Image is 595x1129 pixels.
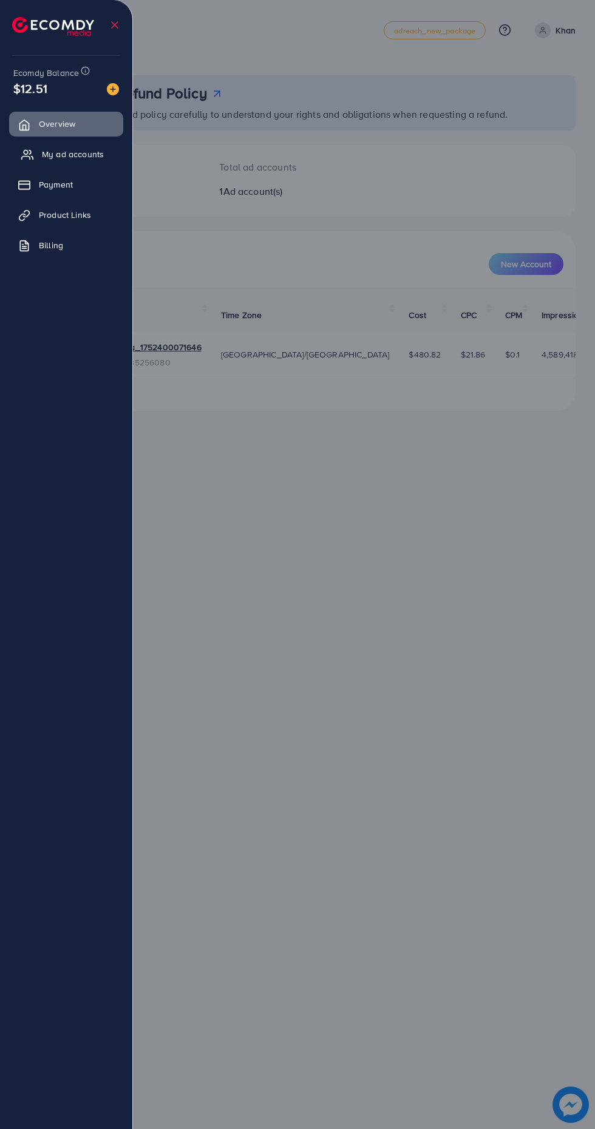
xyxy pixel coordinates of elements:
span: My ad accounts [42,148,104,160]
img: image [107,83,119,95]
a: My ad accounts [9,142,123,166]
span: Billing [39,239,63,251]
span: Product Links [39,209,91,221]
span: $12.51 [13,80,47,97]
span: Payment [39,178,73,191]
img: logo [12,17,94,36]
span: Ecomdy Balance [13,67,79,79]
a: Billing [9,233,123,257]
a: Payment [9,172,123,197]
a: Product Links [9,203,123,227]
span: Overview [39,118,75,130]
a: Overview [9,112,123,136]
